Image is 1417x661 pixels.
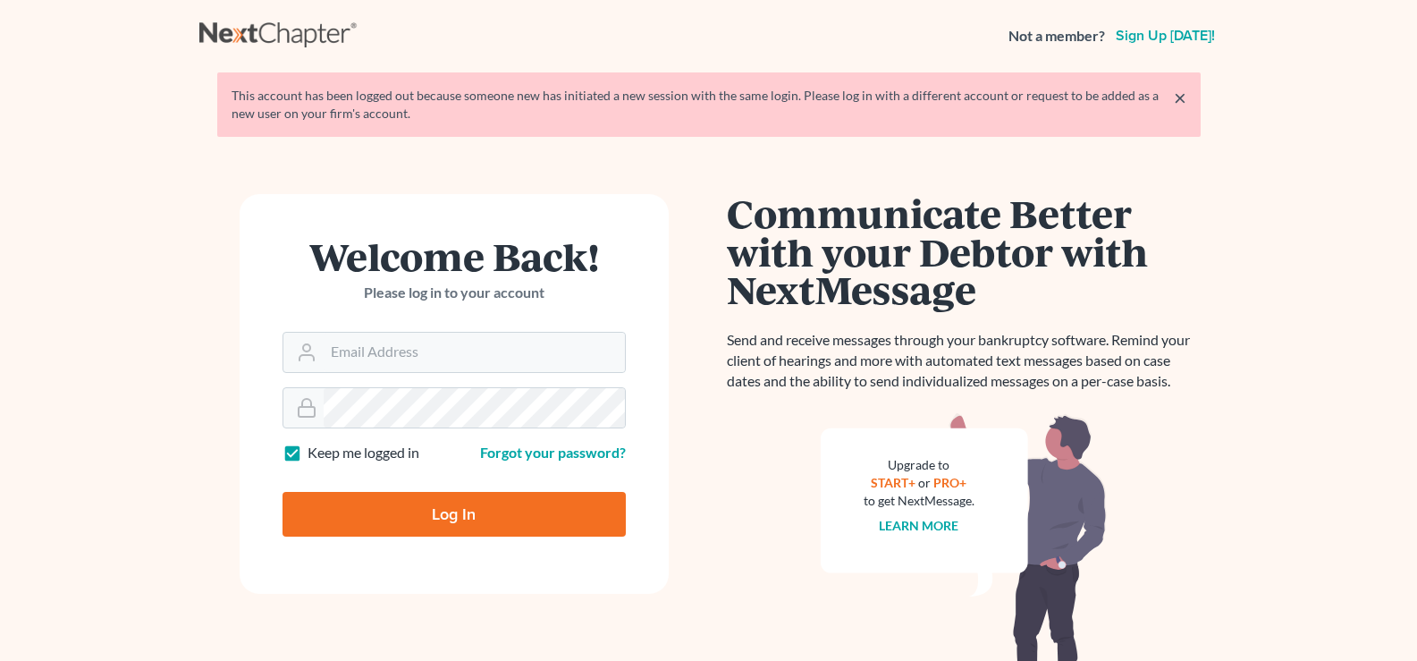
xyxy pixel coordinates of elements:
[879,518,958,533] a: Learn more
[918,475,931,490] span: or
[1008,26,1105,47] strong: Not a member?
[283,492,626,537] input: Log In
[480,444,626,461] a: Forgot your password?
[232,87,1186,123] div: This account has been logged out because someone new has initiated a new session with the same lo...
[933,475,966,490] a: PRO+
[727,194,1201,309] h1: Communicate Better with your Debtor with NextMessage
[864,456,974,474] div: Upgrade to
[308,443,419,463] label: Keep me logged in
[1174,87,1186,108] a: ×
[864,492,974,510] div: to get NextMessage.
[324,333,625,372] input: Email Address
[871,475,915,490] a: START+
[283,283,626,303] p: Please log in to your account
[283,237,626,275] h1: Welcome Back!
[1112,29,1219,43] a: Sign up [DATE]!
[727,330,1201,392] p: Send and receive messages through your bankruptcy software. Remind your client of hearings and mo...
